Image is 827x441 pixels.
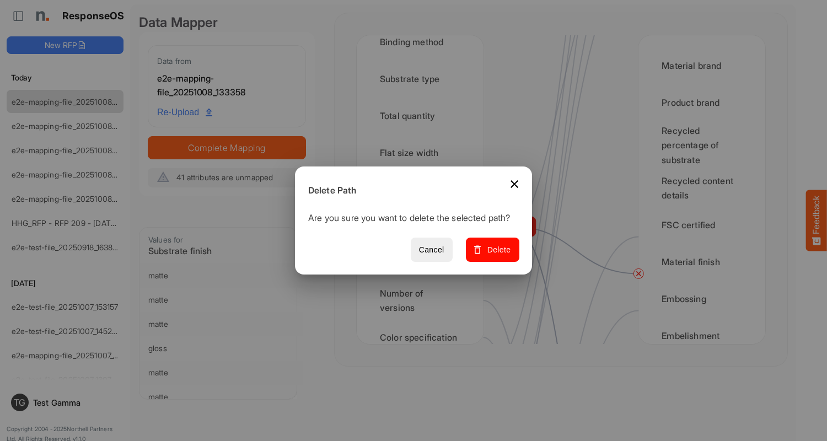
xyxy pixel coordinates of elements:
[474,243,511,257] span: Delete
[419,243,444,257] span: Cancel
[411,238,453,262] button: Cancel
[466,238,519,262] button: Delete
[308,184,511,198] h6: Delete Path
[308,211,511,229] p: Are you sure you want to delete the selected path?
[501,171,528,197] button: Close dialog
